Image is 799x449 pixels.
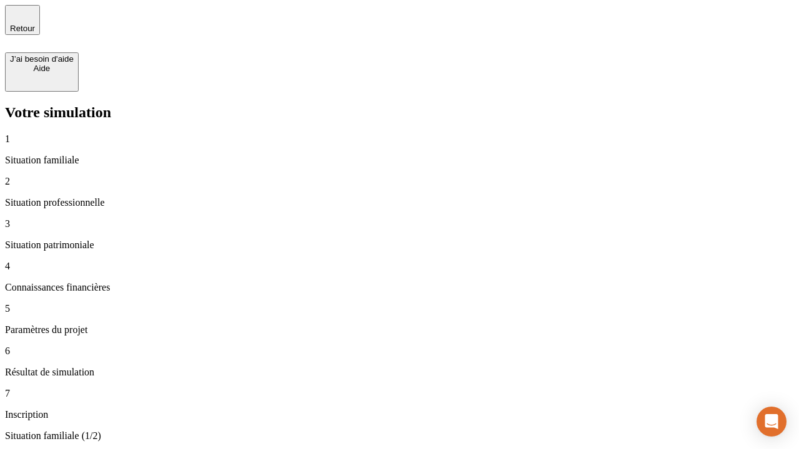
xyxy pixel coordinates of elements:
[10,64,74,73] div: Aide
[5,176,794,187] p: 2
[5,324,794,336] p: Paramètres du projet
[5,5,40,35] button: Retour
[5,261,794,272] p: 4
[5,218,794,229] p: 3
[5,52,79,92] button: J’ai besoin d'aideAide
[5,133,794,145] p: 1
[5,409,794,420] p: Inscription
[5,430,794,442] p: Situation familiale (1/2)
[10,54,74,64] div: J’ai besoin d'aide
[5,388,794,399] p: 7
[5,345,794,357] p: 6
[5,197,794,208] p: Situation professionnelle
[757,407,787,437] div: Open Intercom Messenger
[5,155,794,166] p: Situation familiale
[5,104,794,121] h2: Votre simulation
[5,282,794,293] p: Connaissances financières
[5,367,794,378] p: Résultat de simulation
[5,303,794,314] p: 5
[5,239,794,251] p: Situation patrimoniale
[10,24,35,33] span: Retour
